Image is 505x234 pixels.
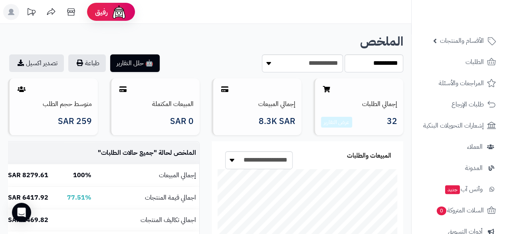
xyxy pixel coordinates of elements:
a: المدونة [416,158,500,178]
a: إجمالي الطلبات [362,99,397,109]
h3: المبيعات والطلبات [347,152,391,160]
span: 8.3K SAR [259,117,295,126]
button: 🤖 حلل التقارير [110,54,160,72]
a: المراجعات والأسئلة [416,74,500,93]
span: رفيق [95,7,108,17]
img: logo-2.png [451,6,497,23]
a: تحديثات المنصة [21,4,41,22]
b: 6417.92 SAR [8,193,48,202]
span: وآتس آب [444,184,483,195]
span: 0 SAR [170,117,194,126]
div: Open Intercom Messenger [12,203,31,222]
a: إجمالي المبيعات [258,99,295,109]
span: الأقسام والمنتجات [440,35,484,46]
span: 259 SAR [58,117,92,126]
td: اجمالي تكاليف المنتجات [95,209,199,231]
b: 8279.61 SAR [8,170,48,180]
span: السلات المتروكة [436,205,484,216]
a: متوسط حجم الطلب [43,99,92,109]
span: جميع حالات الطلبات [101,148,154,158]
span: جديد [445,185,460,194]
img: ai-face.png [111,4,127,20]
span: 0 [437,206,447,216]
td: الملخص لحالة " " [95,142,199,164]
span: المراجعات والأسئلة [439,78,484,89]
b: 100% [73,170,91,180]
span: الطلبات [465,56,484,68]
span: المدونة [465,162,483,174]
b: 77.51% [67,193,91,202]
span: العملاء [467,141,483,152]
a: طلبات الإرجاع [416,95,500,114]
span: إشعارات التحويلات البنكية [423,120,484,131]
b: الملخص [360,32,403,51]
a: العملاء [416,137,500,156]
span: 32 [387,117,397,128]
a: الطلبات [416,52,500,72]
b: 2469.82 SAR [8,215,48,225]
td: إجمالي المبيعات [95,164,199,186]
a: السلات المتروكة0 [416,201,500,220]
a: وآتس آبجديد [416,180,500,199]
td: اجمالي قيمة المنتجات [95,187,199,209]
a: المبيعات المكتملة [152,99,194,109]
a: عرض التقارير [324,118,349,126]
button: طباعة [68,54,106,72]
a: إشعارات التحويلات البنكية [416,116,500,135]
a: تصدير اكسيل [9,54,64,72]
span: طلبات الإرجاع [452,99,484,110]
